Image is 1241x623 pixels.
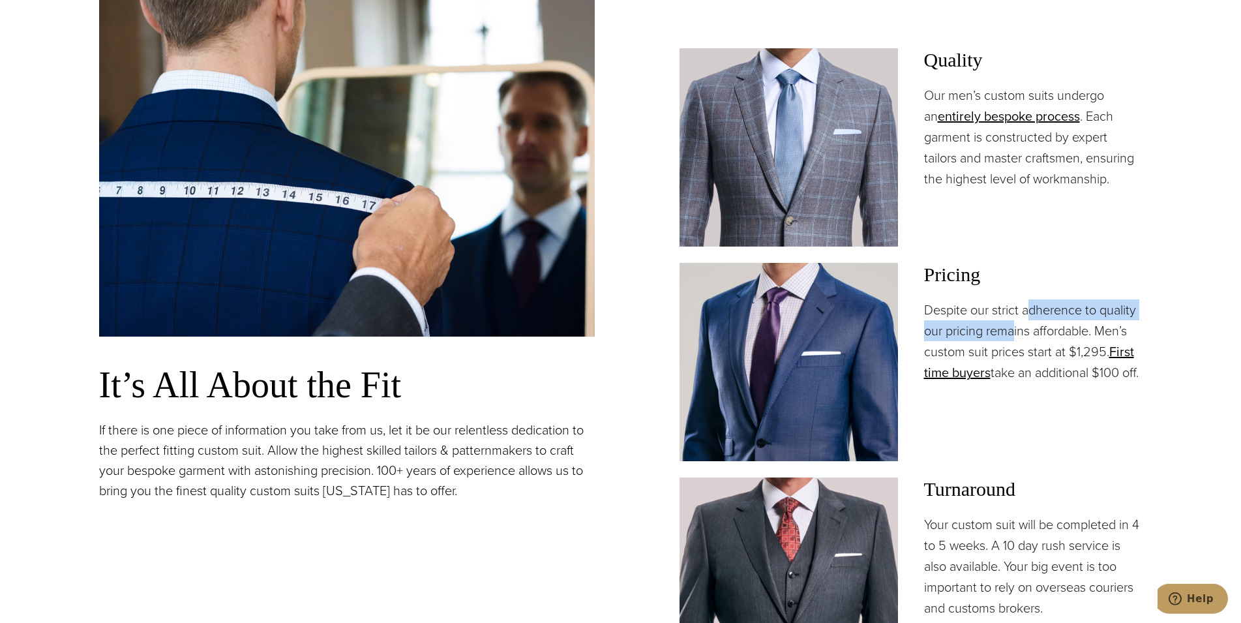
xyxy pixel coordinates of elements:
[99,363,595,407] h3: It’s All About the Fit
[924,48,1143,72] h3: Quality
[680,48,898,247] img: Client in Zegna grey windowpane bespoke suit with white shirt and light blue tie.
[924,263,1143,286] h3: Pricing
[680,263,898,461] img: Client in blue solid custom made suit with white shirt and navy tie. Fabric by Scabal.
[924,299,1143,383] p: Despite our strict adherence to quality our pricing remains affordable. Men’s custom suit prices ...
[1158,584,1228,616] iframe: Opens a widget where you can chat to one of our agents
[924,342,1134,382] a: First time buyers
[924,478,1143,501] h3: Turnaround
[924,85,1143,189] p: Our men’s custom suits undergo an . Each garment is constructed by expert tailors and master craf...
[938,106,1080,126] a: entirely bespoke process
[99,420,595,501] p: If there is one piece of information you take from us, let it be our relentless dedication to the...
